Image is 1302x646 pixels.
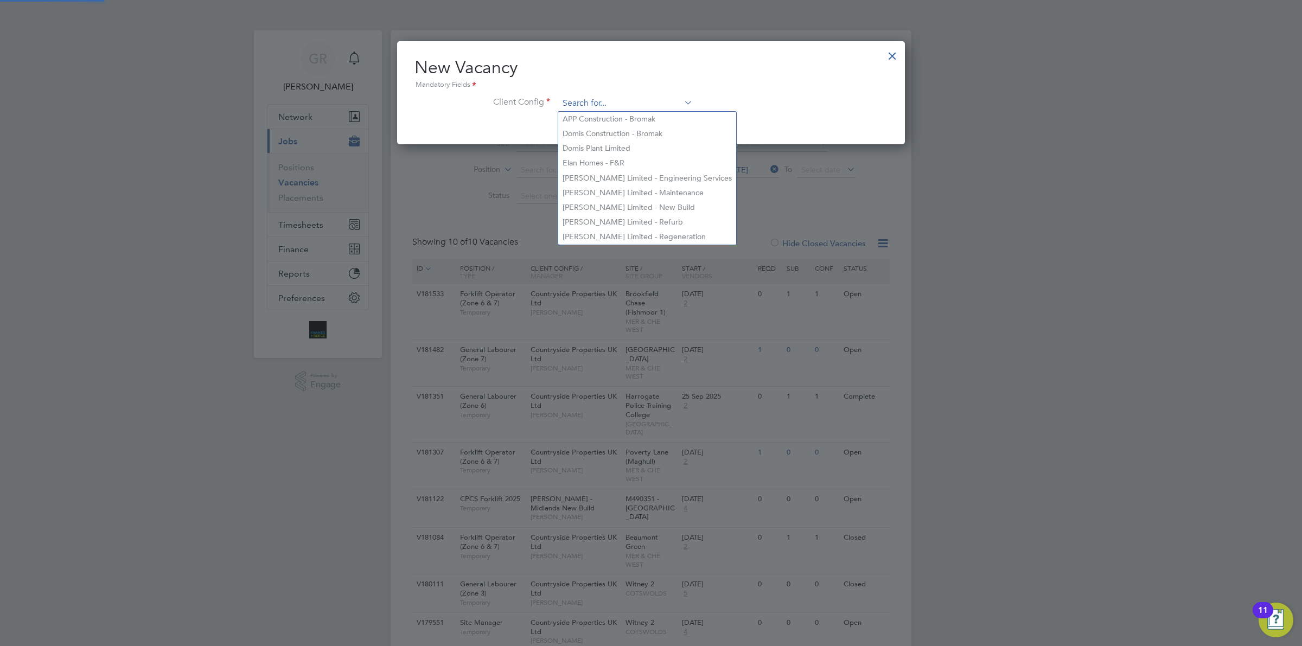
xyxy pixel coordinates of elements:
[1258,610,1268,624] div: 11
[558,112,736,126] li: APP Construction - Bromak
[558,126,736,141] li: Domis Construction - Bromak
[558,186,736,200] li: [PERSON_NAME] Limited - Maintenance
[414,79,888,91] div: Mandatory Fields
[1259,603,1293,637] button: Open Resource Center, 11 new notifications
[558,156,736,170] li: Elan Homes - F&R
[414,56,888,91] h2: New Vacancy
[558,171,736,186] li: [PERSON_NAME] Limited - Engineering Services
[558,229,736,244] li: [PERSON_NAME] Limited - Regeneration
[559,95,693,112] input: Search for...
[558,141,736,156] li: Domis Plant Limited
[558,215,736,229] li: [PERSON_NAME] Limited - Refurb
[414,97,550,108] label: Client Config
[558,200,736,215] li: [PERSON_NAME] Limited - New Build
